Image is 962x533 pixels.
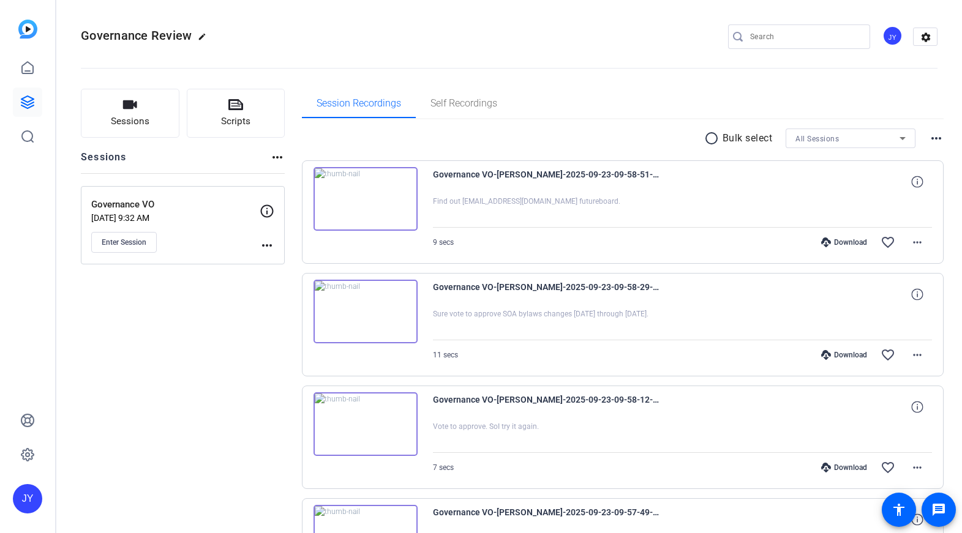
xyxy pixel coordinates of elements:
button: Scripts [187,89,285,138]
mat-icon: favorite_border [881,235,895,250]
img: blue-gradient.svg [18,20,37,39]
p: Bulk select [723,131,773,146]
mat-icon: more_horiz [260,238,274,253]
mat-icon: more_horiz [910,348,925,362]
div: Download [815,237,873,247]
span: Governance Review [81,28,192,43]
div: Download [815,350,873,360]
p: Governance VO [91,198,260,212]
mat-icon: edit [198,32,212,47]
span: Sessions [111,114,149,129]
span: Scripts [221,114,250,129]
span: Governance VO-[PERSON_NAME]-2025-09-23-09-58-29-826-0 [433,280,659,309]
span: All Sessions [795,135,839,143]
span: 7 secs [433,463,454,472]
mat-icon: more_horiz [910,460,925,475]
div: JY [13,484,42,513]
div: Download [815,463,873,472]
input: Search [750,29,860,44]
mat-icon: message [931,502,946,517]
span: Enter Session [102,237,146,247]
mat-icon: radio_button_unchecked [704,131,723,146]
mat-icon: more_horiz [929,131,944,146]
ngx-avatar: Joseph Young [882,26,904,47]
img: thumb-nail [314,167,418,231]
h2: Sessions [81,150,127,173]
span: Governance VO-[PERSON_NAME]-2025-09-23-09-58-51-778-0 [433,167,659,196]
mat-icon: more_horiz [270,150,285,165]
img: thumb-nail [314,280,418,343]
span: 11 secs [433,351,458,359]
mat-icon: settings [914,28,938,47]
span: Self Recordings [430,99,497,108]
span: 9 secs [433,238,454,247]
span: Session Recordings [317,99,401,108]
div: JY [882,26,903,46]
mat-icon: favorite_border [881,348,895,362]
button: Sessions [81,89,179,138]
img: thumb-nail [314,392,418,456]
mat-icon: accessibility [892,502,906,517]
p: [DATE] 9:32 AM [91,213,260,223]
mat-icon: more_horiz [910,235,925,250]
mat-icon: favorite_border [881,460,895,475]
button: Enter Session [91,232,157,253]
span: Governance VO-[PERSON_NAME]-2025-09-23-09-58-12-987-0 [433,392,659,422]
